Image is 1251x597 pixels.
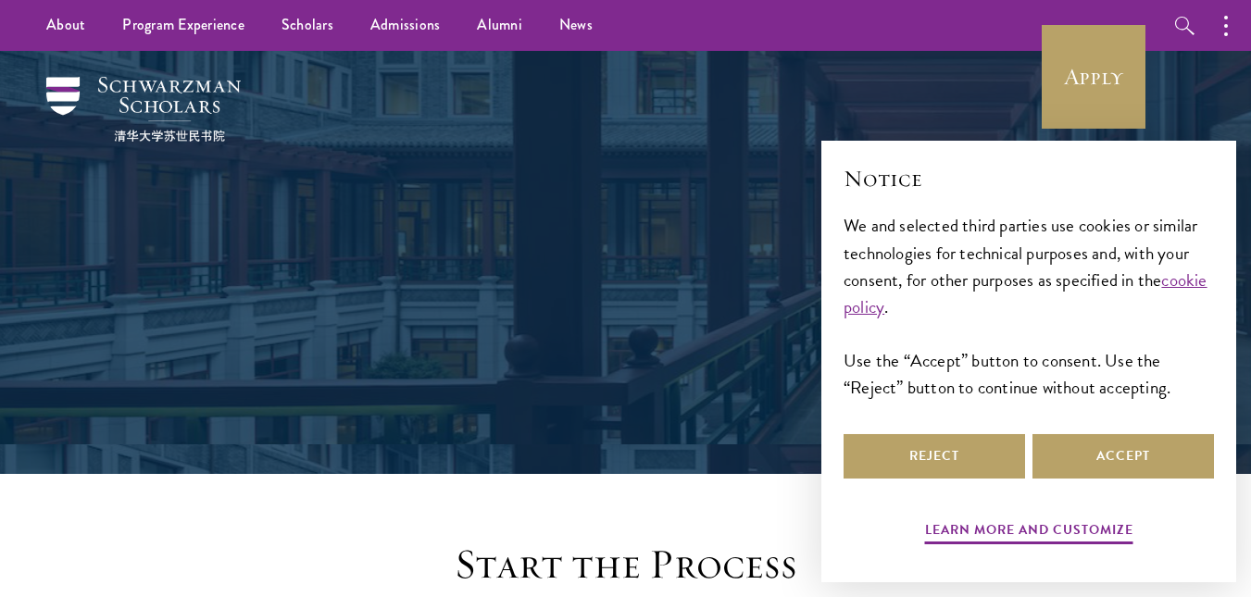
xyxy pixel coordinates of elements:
h2: Notice [844,163,1214,194]
div: We and selected third parties use cookies or similar technologies for technical purposes and, wit... [844,212,1214,400]
button: Accept [1032,434,1214,479]
button: Reject [844,434,1025,479]
h2: Start the Process [339,539,913,591]
a: Apply [1042,25,1145,129]
img: Schwarzman Scholars [46,77,241,142]
button: Learn more and customize [925,518,1133,547]
a: cookie policy [844,267,1207,320]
